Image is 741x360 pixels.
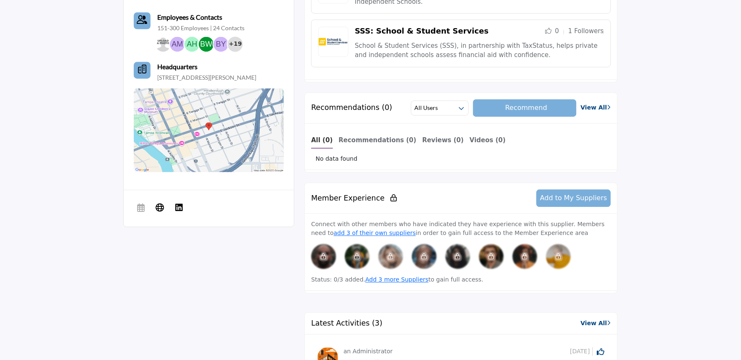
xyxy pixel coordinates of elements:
img: image [412,244,437,269]
div: Please rate 5 vendors to connect with members. [479,244,504,269]
b: Videos (0) [470,137,506,144]
span: 0 [555,28,559,35]
span: 1 Followers [568,28,604,35]
a: 151-300 Employees | 24 Contacts [157,24,244,33]
img: Location Map [134,89,284,172]
b: Reviews (0) [422,137,464,144]
img: image [311,244,336,269]
button: Recommend [473,99,577,117]
h2: All Users [415,104,438,112]
button: All Users [411,101,469,116]
p: School & Student Services (SSS), in partnership with TaxStatus, helps private and independent sch... [355,42,604,60]
b: Headquarters [157,62,198,72]
img: Bharathi Y. [213,37,229,52]
div: +19 [228,37,243,52]
span: [DATE] [570,347,593,356]
b: All (0) [311,137,333,144]
div: Please rate 5 vendors to connect with members. [412,244,437,269]
img: image [445,244,471,269]
img: image [345,244,370,269]
img: Carrie L. [156,37,171,52]
p: Status: 0/3 added. to gain full access. [311,276,611,284]
img: Product Logo [318,27,348,57]
img: Alison M. [170,37,185,52]
a: View All [581,319,611,328]
img: image [479,244,504,269]
button: Contact-Employee Icon [134,13,151,29]
a: add 3 of their own suppliers [334,230,416,237]
a: Employees & Contacts [157,13,222,23]
img: Ben W. [199,37,214,52]
h2: Recommendations (0) [311,104,392,112]
span: Add to My Suppliers [540,194,607,202]
button: Add to My Suppliers [536,190,611,207]
div: Please rate 5 vendors to connect with members. [445,244,471,269]
button: Headquarter icon [134,62,151,79]
p: [STREET_ADDRESS][PERSON_NAME] [157,74,256,82]
img: image [378,244,403,269]
h2: Member Experience [311,194,397,203]
span: No data found [316,155,358,164]
img: image [512,244,538,269]
div: Please rate 5 vendors to connect with members. [311,244,336,269]
b: Recommendations (0) [339,137,417,144]
a: View All [581,104,611,112]
p: an Administrator [343,347,393,356]
div: Please rate 5 vendors to connect with members. [512,244,538,269]
i: Click to Like this activity [597,348,605,356]
h2: Latest Activities (3) [311,319,382,328]
img: image [546,244,571,269]
div: Please rate 5 vendors to connect with members. [345,244,370,269]
img: LinkedIn [175,203,183,212]
div: Please rate 5 vendors to connect with members. [546,244,571,269]
img: Anita H. [185,37,200,52]
p: Connect with other members who have indicated they have experience with this supplier. Members ne... [311,220,611,238]
a: Link of redirect to contact page [134,13,151,29]
a: Add 3 more Suppliers [365,277,429,283]
div: Please rate 5 vendors to connect with members. [378,244,403,269]
span: Recommend [505,104,547,112]
b: Employees & Contacts [157,13,222,21]
a: SSS: School & Student Services [355,27,489,36]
